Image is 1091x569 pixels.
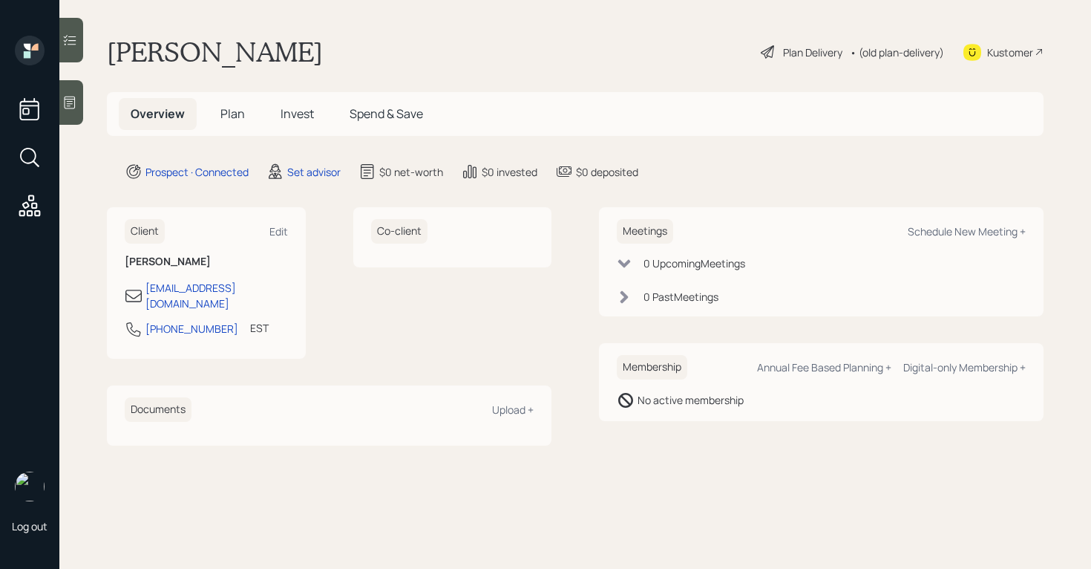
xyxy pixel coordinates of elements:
[125,397,191,422] h6: Documents
[145,321,238,336] div: [PHONE_NUMBER]
[638,392,744,408] div: No active membership
[783,45,842,60] div: Plan Delivery
[576,164,638,180] div: $0 deposited
[145,164,249,180] div: Prospect · Connected
[269,224,288,238] div: Edit
[371,219,427,244] h6: Co-client
[643,289,718,305] div: 0 Past Meeting s
[903,360,1026,374] div: Digital-only Membership +
[125,256,288,268] h6: [PERSON_NAME]
[145,280,288,311] div: [EMAIL_ADDRESS][DOMAIN_NAME]
[643,256,745,271] div: 0 Upcoming Meeting s
[250,320,269,336] div: EST
[757,360,891,374] div: Annual Fee Based Planning +
[908,224,1026,238] div: Schedule New Meeting +
[987,45,1033,60] div: Kustomer
[12,519,47,533] div: Log out
[379,164,443,180] div: $0 net-worth
[220,105,245,122] span: Plan
[281,105,314,122] span: Invest
[850,45,944,60] div: • (old plan-delivery)
[482,164,537,180] div: $0 invested
[15,472,45,501] img: retirable_logo.png
[492,403,534,417] div: Upload +
[617,355,687,380] h6: Membership
[617,219,673,244] h6: Meetings
[125,219,165,244] h6: Client
[287,164,341,180] div: Set advisor
[350,105,423,122] span: Spend & Save
[107,36,323,68] h1: [PERSON_NAME]
[131,105,185,122] span: Overview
